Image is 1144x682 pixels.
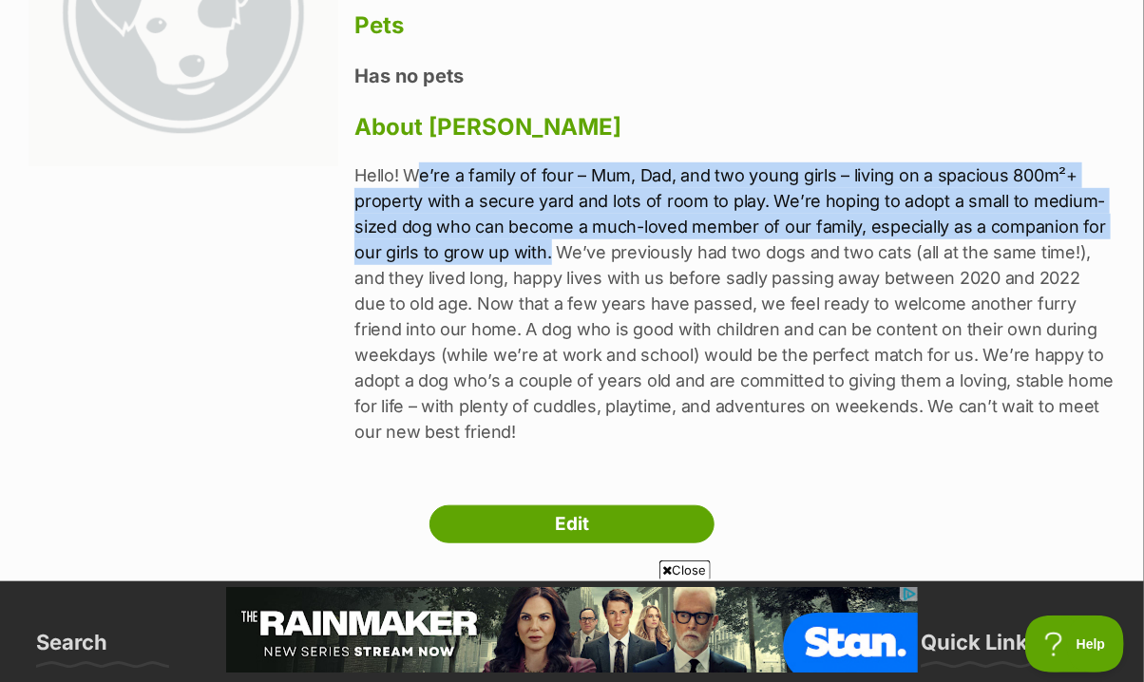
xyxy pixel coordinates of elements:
[354,64,1115,88] h4: Has no pets
[354,162,1115,445] p: Hello! We’re a family of four – Mum, Dad, and two young girls – living on a spacious 800m²+ prope...
[429,505,715,543] a: Edit
[659,560,711,579] span: Close
[354,114,1115,141] h3: About [PERSON_NAME]
[226,587,918,673] iframe: Advertisement
[36,629,107,667] h3: Search
[354,12,1115,39] h3: Pets
[921,629,1039,667] h3: Quick Links
[1025,616,1125,673] iframe: Help Scout Beacon - Open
